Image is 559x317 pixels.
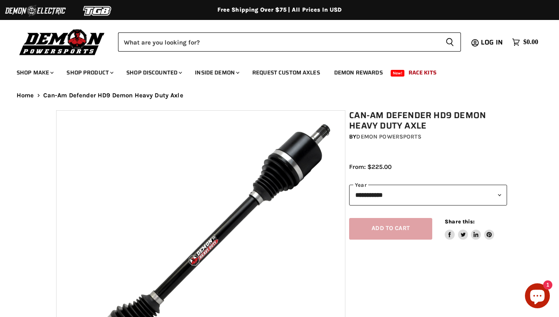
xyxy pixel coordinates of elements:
[10,61,536,81] ul: Main menu
[445,218,494,240] aside: Share this:
[118,32,461,52] form: Product
[508,36,542,48] a: $0.00
[189,64,244,81] a: Inside Demon
[17,27,108,57] img: Demon Powersports
[10,64,59,81] a: Shop Make
[391,70,405,77] span: New!
[4,3,66,19] img: Demon Electric Logo 2
[120,64,187,81] a: Shop Discounted
[523,38,538,46] span: $0.00
[328,64,389,81] a: Demon Rewards
[17,92,34,99] a: Home
[60,64,118,81] a: Shop Product
[522,283,552,310] inbox-online-store-chat: Shopify online store chat
[356,133,421,140] a: Demon Powersports
[349,132,507,141] div: by
[402,64,443,81] a: Race Kits
[481,37,503,47] span: Log in
[349,163,392,171] span: From: $225.00
[118,32,439,52] input: Search
[43,92,183,99] span: Can-Am Defender HD9 Demon Heavy Duty Axle
[439,32,461,52] button: Search
[349,110,507,131] h1: Can-Am Defender HD9 Demon Heavy Duty Axle
[477,39,508,46] a: Log in
[246,64,326,81] a: Request Custom Axles
[445,218,475,225] span: Share this:
[349,185,507,205] select: year
[66,3,129,19] img: TGB Logo 2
